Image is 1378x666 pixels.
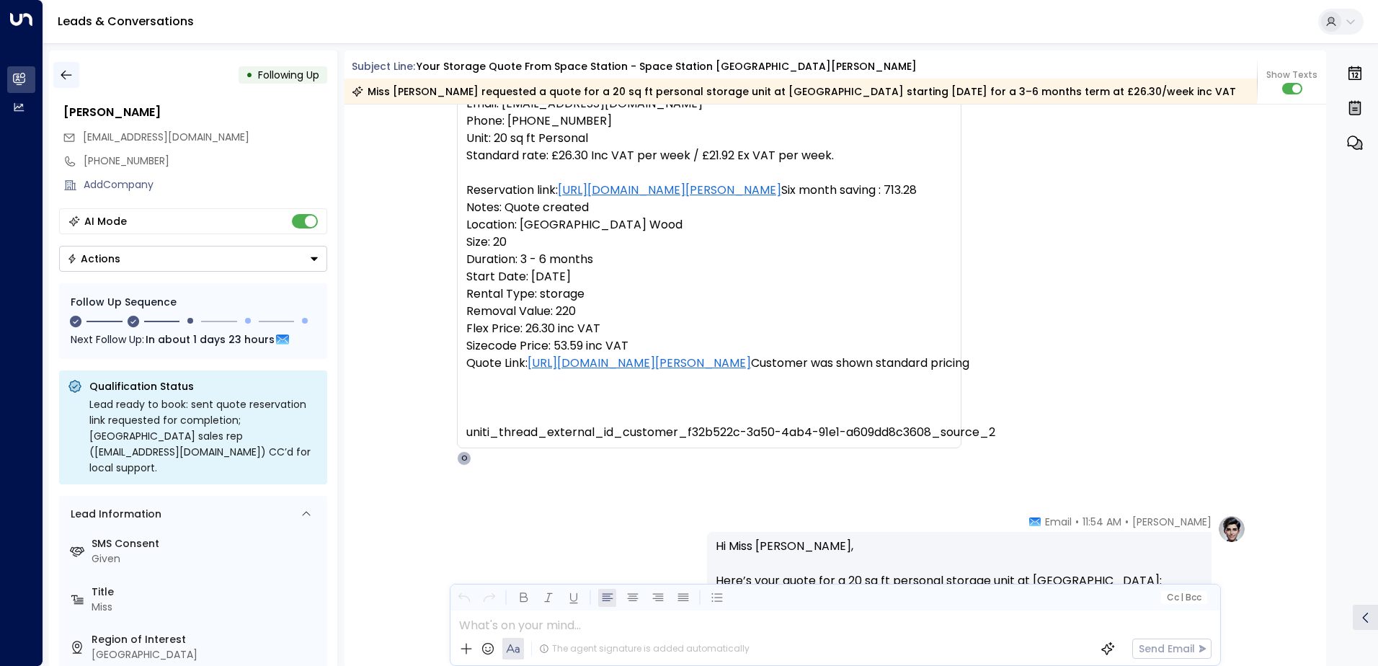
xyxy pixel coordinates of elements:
div: Your storage quote from Space Station - Space Station [GEOGRAPHIC_DATA][PERSON_NAME] [417,59,917,74]
a: [URL][DOMAIN_NAME][PERSON_NAME] [558,182,781,199]
button: Actions [59,246,327,272]
div: Follow Up Sequence [71,295,316,310]
div: The agent signature is added automatically [539,642,750,655]
span: In about 1 days 23 hours [146,332,275,347]
div: Lead ready to book: sent quote reservation link requested for completion; [GEOGRAPHIC_DATA] sales... [89,396,319,476]
div: Lead Information [66,507,161,522]
div: Actions [67,252,120,265]
div: • [246,62,253,88]
span: [PERSON_NAME] [1132,515,1212,529]
span: Cc Bcc [1166,592,1201,603]
div: Given [92,551,321,567]
p: Qualification Status [89,379,319,394]
div: O [457,451,471,466]
span: • [1125,515,1129,529]
span: [EMAIL_ADDRESS][DOMAIN_NAME] [83,130,249,144]
span: • [1075,515,1079,529]
a: Leads & Conversations [58,13,194,30]
button: Undo [455,589,473,607]
div: AddCompany [84,177,327,192]
span: 11:54 AM [1083,515,1121,529]
span: Following Up [258,68,319,82]
div: AI Mode [84,214,127,228]
div: [GEOGRAPHIC_DATA] [92,647,321,662]
button: Redo [480,589,498,607]
div: [PHONE_NUMBER] [84,154,327,169]
span: Subject Line: [352,59,415,74]
div: Next Follow Up: [71,332,316,347]
span: nataliesmicerova@gmail.com [83,130,249,145]
div: Miss [PERSON_NAME] requested a quote for a 20 sq ft personal storage unit at [GEOGRAPHIC_DATA] st... [352,84,1236,99]
span: | [1181,592,1183,603]
img: profile-logo.png [1217,515,1246,543]
label: SMS Consent [92,536,321,551]
div: [PERSON_NAME] [63,104,327,121]
pre: Name: Miss [PERSON_NAME] Email: [EMAIL_ADDRESS][DOMAIN_NAME] Phone: [PHONE_NUMBER] Unit: 20 sq ft... [466,78,952,441]
div: Button group with a nested menu [59,246,327,272]
span: Show Texts [1266,68,1317,81]
a: [URL][DOMAIN_NAME][PERSON_NAME] [528,355,751,372]
label: Region of Interest [92,632,321,647]
button: Cc|Bcc [1160,591,1206,605]
label: Title [92,585,321,600]
div: Miss [92,600,321,615]
span: Email [1045,515,1072,529]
